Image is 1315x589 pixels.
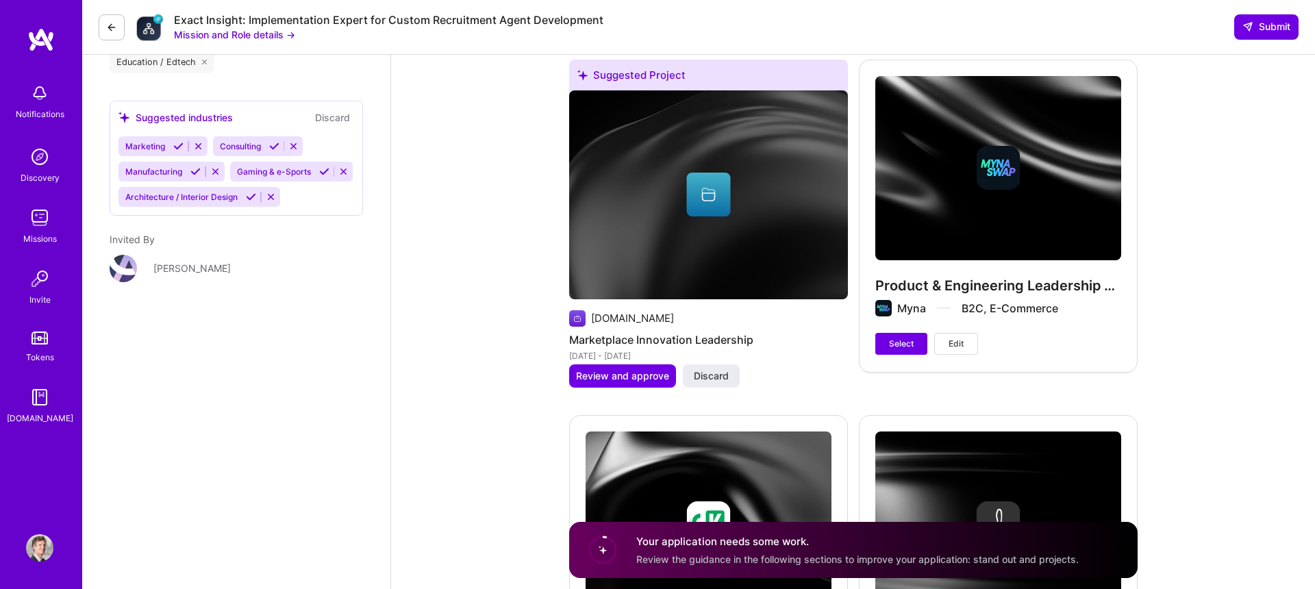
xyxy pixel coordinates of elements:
i: icon SendLight [1242,21,1253,32]
button: Review and approve [569,364,676,388]
span: Submit [1242,20,1290,34]
span: Gaming & e-Sports [237,166,311,177]
div: Suggested industries [118,110,233,125]
span: Architecture / Interior Design [125,192,238,202]
div: Suggested Project [569,60,848,96]
span: Edit [949,338,964,350]
i: icon SuggestedTeams [118,112,130,123]
span: Review the guidance in the following sections to improve your application: stand out and projects. [636,553,1079,564]
i: Accept [173,141,184,151]
i: Reject [266,192,276,202]
a: User Avatar[PERSON_NAME] [110,255,363,282]
div: Discovery [21,171,60,185]
div: Tokens [26,350,54,364]
button: Submit [1234,14,1299,39]
i: Reject [193,141,203,151]
a: User Avatar [23,534,57,562]
span: Marketing [125,141,165,151]
img: User Avatar [26,534,53,562]
span: Invited By [110,234,155,245]
i: Accept [190,166,201,177]
h4: Marketplace Innovation Leadership [569,331,848,349]
div: [DOMAIN_NAME] [591,311,674,325]
button: Discard [311,110,354,125]
img: logo [27,27,55,52]
div: [DOMAIN_NAME] [7,411,73,425]
img: Invite [26,265,53,292]
i: Accept [246,192,256,202]
img: tokens [32,331,48,344]
img: teamwork [26,204,53,231]
i: Reject [338,166,349,177]
div: Exact Insight: Implementation Expert for Custom Recruitment Agent Development [174,13,603,27]
i: Accept [319,166,329,177]
img: cover [569,90,848,299]
button: Select [875,333,927,355]
button: Edit [934,333,978,355]
span: Review and approve [576,369,669,383]
span: Consulting [220,141,261,151]
button: Discard [683,364,740,388]
div: [PERSON_NAME] [153,261,231,275]
i: icon Close [202,60,208,65]
div: [DATE] - [DATE] [569,349,848,363]
i: Reject [288,141,299,151]
i: Reject [210,166,221,177]
span: Discard [694,369,729,383]
span: Manufacturing [125,166,182,177]
i: Accept [269,141,279,151]
img: Company Logo [136,14,163,41]
div: Notifications [16,107,64,121]
div: Missions [23,231,57,246]
span: Select [889,338,914,350]
img: discovery [26,143,53,171]
div: Invite [29,292,51,307]
div: Education / Edtech [110,51,214,73]
img: bell [26,79,53,107]
img: guide book [26,384,53,411]
i: icon LeftArrowDark [106,22,117,33]
h4: Your application needs some work. [636,534,1079,549]
i: icon SuggestedTeams [577,70,588,80]
button: Mission and Role details → [174,27,295,42]
img: Company logo [569,310,586,327]
img: User Avatar [110,255,137,282]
